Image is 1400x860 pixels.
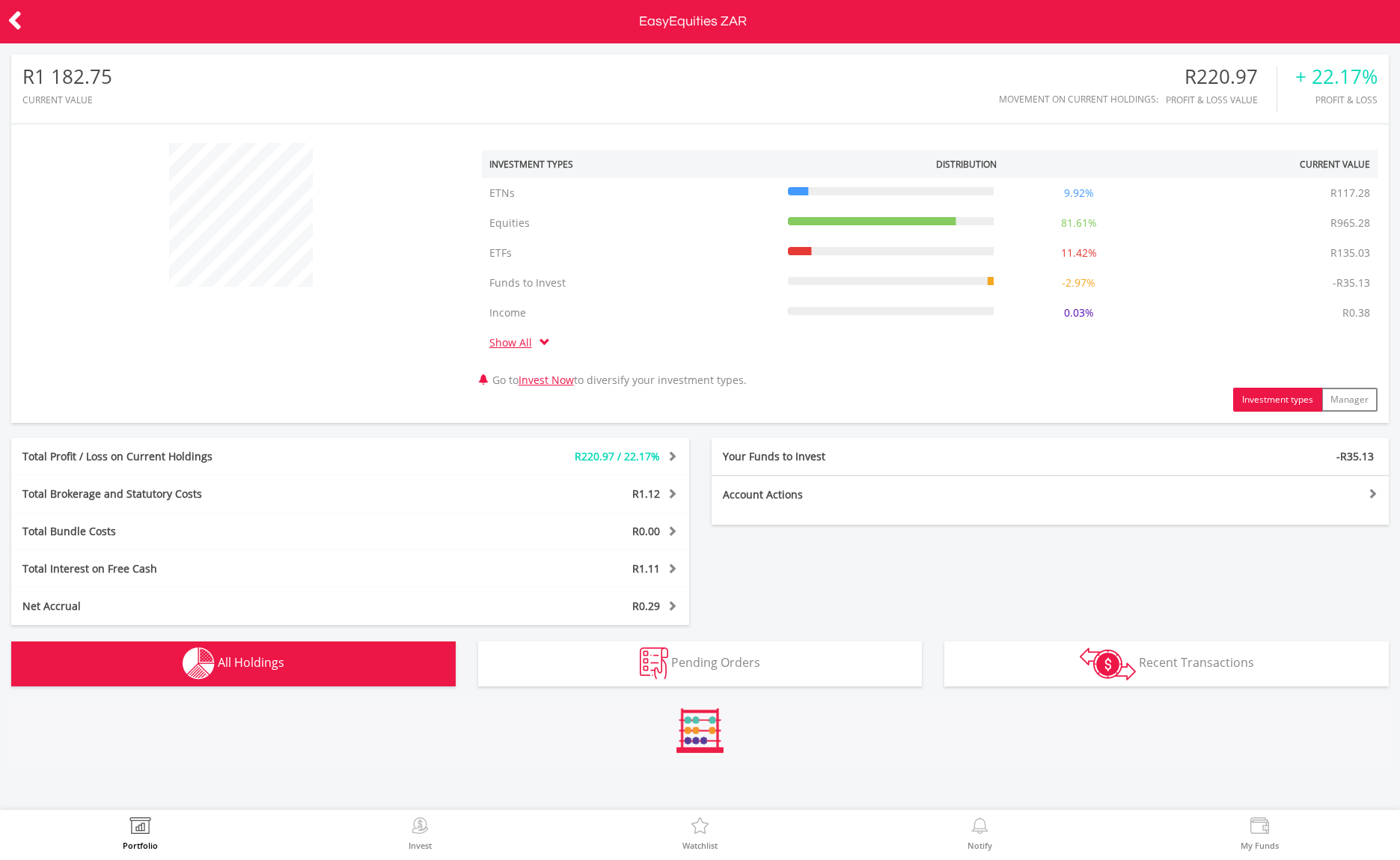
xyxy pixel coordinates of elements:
div: CURRENT VALUE [22,95,112,105]
td: 9.92% [1004,178,1154,208]
td: 11.42% [1004,238,1154,268]
div: Your Funds to Invest [712,449,1051,464]
img: Watchlist [688,817,712,838]
a: Show All [489,335,539,350]
img: View Portfolio [129,817,152,838]
th: Current Value [1154,150,1378,178]
img: pending_instructions-wht.png [640,647,668,680]
button: Investment types [1233,388,1322,412]
button: Manager [1321,388,1378,412]
span: R1.11 [632,561,660,576]
label: Portfolio [123,841,158,850]
img: holdings-wht.png [183,647,215,680]
div: Total Interest on Free Cash [11,561,406,576]
td: 81.61% [1004,208,1154,238]
div: Go to to diversify your investment types. [471,135,1389,412]
td: ETNs [482,178,780,208]
a: Notify [968,817,992,850]
label: Notify [968,841,992,850]
button: Recent Transactions [944,641,1389,686]
div: R220.97 [1166,66,1277,88]
td: R135.03 [1323,238,1378,268]
div: Movement on Current Holdings: [999,94,1158,104]
label: Invest [409,841,432,850]
label: Watchlist [682,841,718,850]
td: ETFs [482,238,780,268]
span: R0.29 [632,599,660,613]
td: R965.28 [1323,208,1378,238]
img: Invest Now [409,817,432,838]
button: All Holdings [11,641,456,686]
div: Profit & Loss Value [1166,95,1277,105]
label: My Funds [1241,841,1279,850]
span: R220.97 / 22.17% [575,449,660,463]
span: R1.12 [632,487,660,501]
button: Pending Orders [478,641,923,686]
th: Investment Types [482,150,780,178]
a: Watchlist [682,817,718,850]
td: 0.03% [1004,298,1154,328]
a: My Funds [1241,817,1279,850]
span: Recent Transactions [1139,654,1254,671]
td: Income [482,298,780,328]
span: All Holdings [218,654,284,671]
a: Portfolio [123,817,158,850]
a: Invest Now [519,373,574,387]
a: Invest [409,817,432,850]
img: View Notifications [968,817,991,838]
div: Profit & Loss [1295,95,1378,105]
td: -2.97% [1004,268,1154,298]
td: -R35.13 [1325,268,1378,298]
div: Account Actions [712,487,1051,502]
span: R0.00 [632,524,660,538]
div: R1 182.75 [22,66,112,88]
div: + 22.17% [1295,66,1378,88]
div: Total Profit / Loss on Current Holdings [11,449,406,464]
td: R117.28 [1323,178,1378,208]
div: Net Accrual [11,599,406,614]
div: Total Bundle Costs [11,524,406,539]
td: R0.38 [1335,298,1378,328]
div: Total Brokerage and Statutory Costs [11,487,406,501]
div: Distribution [936,158,997,171]
img: transactions-zar-wht.png [1080,647,1136,680]
span: -R35.13 [1336,449,1374,463]
img: View Funds [1248,817,1271,838]
span: Pending Orders [671,654,760,671]
td: Funds to Invest [482,268,780,298]
td: Equities [482,208,780,238]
